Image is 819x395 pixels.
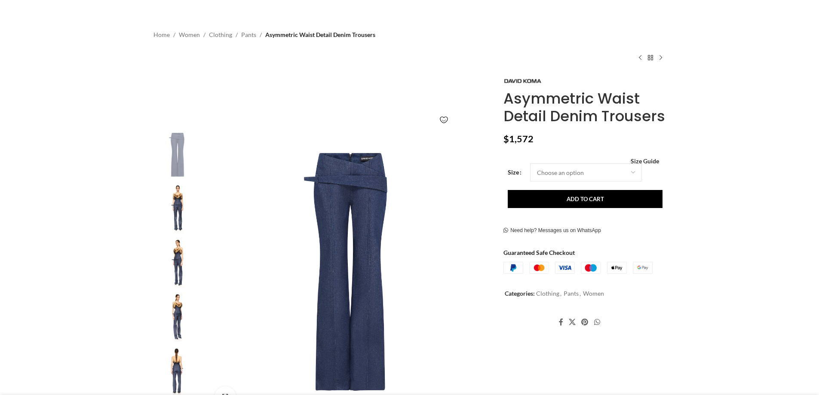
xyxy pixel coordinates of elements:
h1: Asymmetric Waist Detail Denim Trousers [503,90,666,125]
img: David Koma Asymmetric Waist Detail Denim Trousers [151,129,204,180]
a: Pinterest social link [579,315,591,328]
span: , [560,289,561,298]
img: David Koma dresses [151,238,204,288]
strong: Guaranteed Safe Checkout [503,249,575,256]
img: David Koma dress [151,184,204,234]
img: David Koma [503,78,542,84]
a: X social link [566,315,579,328]
a: Next product [656,52,666,63]
a: Clothing [536,290,559,297]
a: Clothing [209,30,232,40]
img: David Koma dress [151,293,204,343]
a: Pants [564,290,579,297]
a: Need help? Messages us on WhatsApp [503,227,601,234]
span: Categories: [505,290,535,297]
a: Pants [241,30,256,40]
label: Size [508,168,521,177]
bdi: 1,572 [503,133,534,144]
span: , [580,289,581,298]
a: Home [153,30,170,40]
a: Previous product [635,52,645,63]
a: WhatsApp social link [591,315,603,328]
a: Women [583,290,604,297]
span: Asymmetric Waist Detail Denim Trousers [265,30,375,40]
a: Women [179,30,200,40]
img: guaranteed-safe-checkout-bordered.j [503,262,653,274]
span: $ [503,133,509,144]
button: Add to cart [508,190,663,208]
a: Facebook social link [556,315,566,328]
nav: Breadcrumb [153,30,375,40]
